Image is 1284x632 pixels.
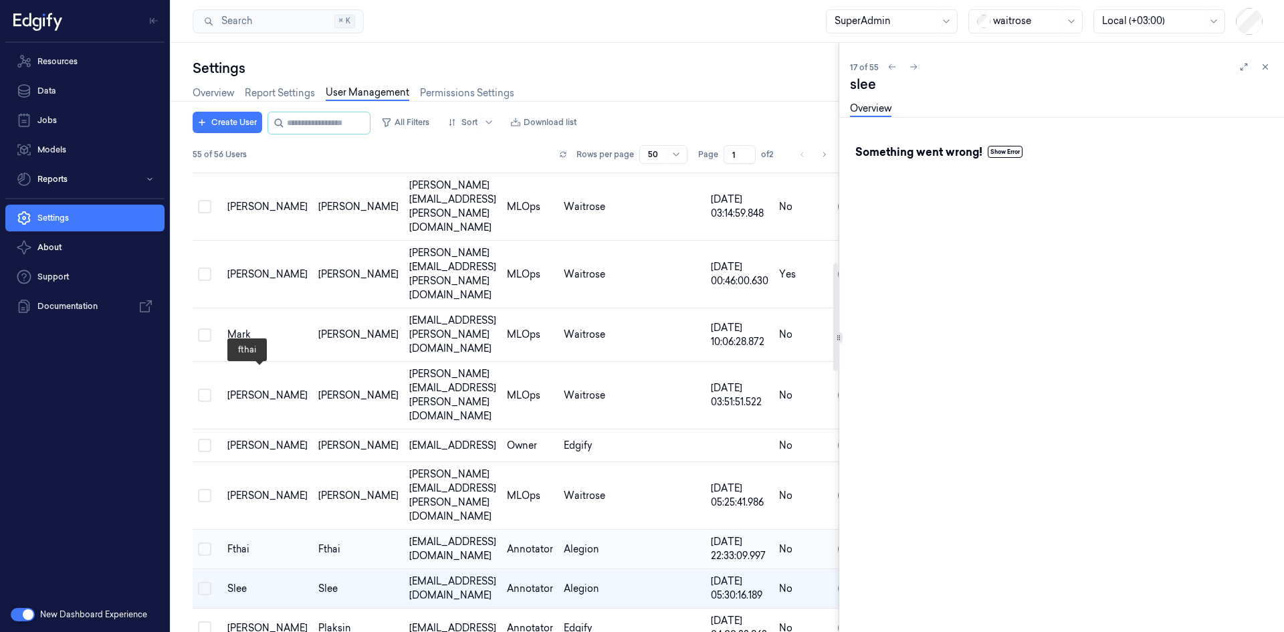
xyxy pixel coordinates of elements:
[507,582,553,596] div: Annotator
[507,389,553,403] div: MLOps
[5,136,165,163] a: Models
[198,389,211,402] button: Select row
[326,86,409,101] a: User Management
[507,489,553,503] div: MLOps
[507,328,553,342] div: MLOps
[505,112,582,133] button: Download list
[198,542,211,556] button: Select row
[564,389,609,403] div: Waitrose
[5,264,165,290] a: Support
[409,467,496,524] div: [PERSON_NAME][EMAIL_ADDRESS][PERSON_NAME][DOMAIN_NAME]
[227,542,308,556] div: fthai
[227,489,308,503] div: [PERSON_NAME]
[5,166,165,193] button: Reports
[198,582,211,595] button: Select row
[318,542,399,556] div: fthai
[576,148,634,161] p: Rows per page
[198,268,211,281] button: Select row
[815,145,833,164] button: Go to next page
[564,582,609,596] div: Alegion
[711,193,768,221] div: [DATE] 03:14:59.848
[564,542,609,556] div: Alegion
[564,489,609,503] div: Waitrose
[5,48,165,75] a: Resources
[850,75,946,94] div: slee
[198,200,211,213] button: Select row
[193,9,364,33] button: Search⌘K
[761,148,782,161] span: of 2
[227,389,308,403] div: [PERSON_NAME]
[779,582,827,596] div: No
[216,14,252,28] span: Search
[698,148,718,161] span: Page
[779,328,827,342] div: No
[409,246,496,302] div: [PERSON_NAME][EMAIL_ADDRESS][PERSON_NAME][DOMAIN_NAME]
[409,535,496,563] div: [EMAIL_ADDRESS][DOMAIN_NAME]
[227,268,308,282] div: [PERSON_NAME]
[193,86,234,100] a: Overview
[507,542,553,556] div: Annotator
[988,146,1023,158] button: Show Error
[507,268,553,282] div: MLOps
[711,482,768,510] div: [DATE] 05:25:41.986
[779,439,827,453] div: No
[711,535,768,563] div: [DATE] 22:33:09.997
[227,200,308,214] div: [PERSON_NAME]
[318,582,399,596] div: slee
[198,439,211,452] button: Select row
[564,268,609,282] div: Waitrose
[227,439,308,453] div: [PERSON_NAME]
[409,439,496,453] div: [EMAIL_ADDRESS]
[318,389,399,403] div: [PERSON_NAME]
[409,314,496,356] div: [EMAIL_ADDRESS][PERSON_NAME][DOMAIN_NAME]
[779,268,827,282] div: Yes
[5,78,165,104] a: Data
[850,62,879,73] span: 17 of 55
[193,59,839,78] div: Settings
[227,328,308,342] div: Mark
[564,328,609,342] div: Waitrose
[711,381,768,409] div: [DATE] 03:51:51.522
[245,86,315,100] a: Report Settings
[5,293,165,320] a: Documentation
[5,234,165,261] button: About
[564,439,609,453] div: Edgify
[193,112,262,133] button: Create User
[318,328,399,342] div: [PERSON_NAME]
[409,367,496,423] div: [PERSON_NAME][EMAIL_ADDRESS][PERSON_NAME][DOMAIN_NAME]
[318,268,399,282] div: [PERSON_NAME]
[376,112,435,133] button: All Filters
[409,574,496,603] div: [EMAIL_ADDRESS][DOMAIN_NAME]
[507,200,553,214] div: MLOps
[5,205,165,231] a: Settings
[779,389,827,403] div: No
[711,574,768,603] div: [DATE] 05:30:16.189
[318,200,399,214] div: [PERSON_NAME]
[779,489,827,503] div: No
[564,200,609,214] div: Waitrose
[227,582,308,596] div: slee
[318,439,399,453] div: [PERSON_NAME]
[711,260,768,288] div: [DATE] 00:46:00.630
[193,148,247,161] span: 55 of 56 Users
[198,489,211,502] button: Select row
[420,86,514,100] a: Permissions Settings
[507,439,553,453] div: Owner
[855,144,982,160] strong: Something went wrong!
[711,321,768,349] div: [DATE] 10:06:28.872
[5,107,165,134] a: Jobs
[793,145,833,164] nav: pagination
[409,179,496,235] div: [PERSON_NAME][EMAIL_ADDRESS][PERSON_NAME][DOMAIN_NAME]
[779,200,827,214] div: No
[779,542,827,556] div: No
[143,10,165,31] button: Toggle Navigation
[198,328,211,342] button: Select row
[850,102,891,117] a: Overview
[318,489,399,503] div: [PERSON_NAME]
